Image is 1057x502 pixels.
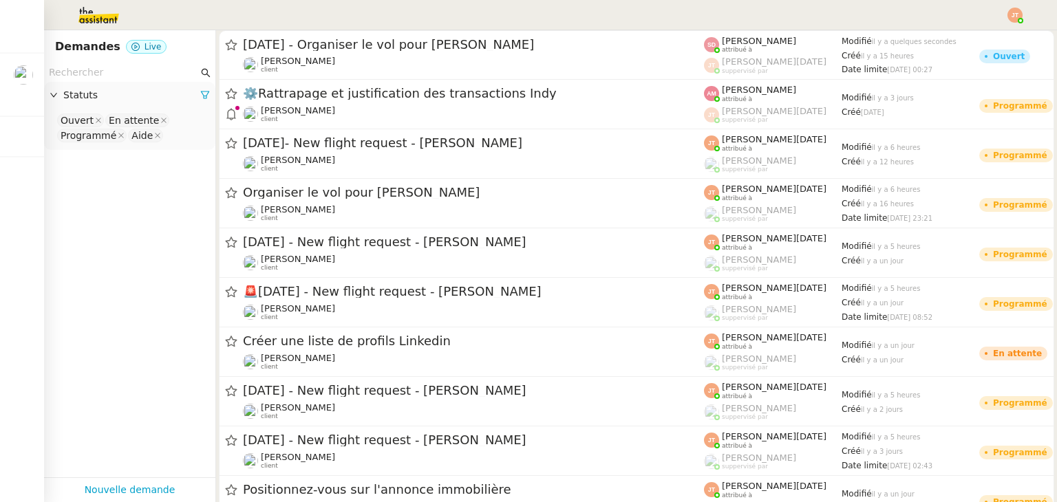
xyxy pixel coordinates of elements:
[243,254,704,272] app-user-detailed-label: client
[704,56,842,74] app-user-label: suppervisé par
[704,284,719,299] img: svg
[261,204,335,215] span: [PERSON_NAME]
[722,431,826,441] span: [PERSON_NAME][DATE]
[704,305,719,320] img: users%2FoFdbodQ3TgNoWt9kP3GXAs5oaCq1%2Favatar%2Fprofile-pic.png
[872,391,921,399] span: il y a 5 heures
[243,305,258,320] img: users%2FC9SBsJ0duuaSgpQFj5LgoEX8n0o2%2Favatar%2Fec9d51b8-9413-4189-adfb-7be4d8c96a3c
[842,355,861,364] span: Créé
[261,402,335,413] span: [PERSON_NAME]
[704,254,842,272] app-user-label: suppervisé par
[861,356,904,364] span: il y a un jour
[872,433,921,441] span: il y a 5 heures
[722,452,796,463] span: [PERSON_NAME]
[704,155,842,173] app-user-label: suppervisé par
[887,314,932,321] span: [DATE] 08:52
[842,157,861,166] span: Créé
[704,353,842,371] app-user-label: suppervisé par
[842,489,872,499] span: Modifié
[704,452,842,470] app-user-label: suppervisé par
[842,93,872,102] span: Modifié
[243,107,258,122] img: users%2FtCsipqtBlIT0KMI9BbuMozwVXMC3%2Favatar%2Fa3e4368b-cceb-4a6e-a304-dbe285d974c7
[842,213,887,223] span: Date limite
[261,363,278,371] span: client
[872,144,921,151] span: il y a 6 heures
[722,294,752,301] span: attribué à
[261,314,278,321] span: client
[722,96,752,103] span: attribué à
[243,285,704,298] span: [DATE] - New flight request - [PERSON_NAME]
[842,142,872,152] span: Modifié
[704,383,719,398] img: svg
[722,332,826,342] span: [PERSON_NAME][DATE]
[722,244,752,252] span: attribué à
[722,364,768,371] span: suppervisé par
[261,353,335,363] span: [PERSON_NAME]
[243,353,704,371] app-user-detailed-label: client
[872,285,921,292] span: il y a 5 heures
[872,94,914,102] span: il y a 3 jours
[704,107,719,122] img: svg
[243,186,704,199] span: Organiser le vol pour [PERSON_NAME]
[842,298,861,307] span: Créé
[722,46,752,54] span: attribué à
[842,256,861,265] span: Créé
[243,236,704,248] span: [DATE] - New flight request - [PERSON_NAME]
[993,399,1047,407] div: Programmé
[842,241,872,251] span: Modifié
[722,106,826,116] span: [PERSON_NAME][DATE]
[722,56,826,67] span: [PERSON_NAME][DATE]
[722,205,796,215] span: [PERSON_NAME]
[704,135,719,151] img: svg
[55,37,120,56] nz-page-header-title: Demandes
[243,284,258,298] span: 🚨
[842,107,861,117] span: Créé
[243,39,704,51] span: [DATE] - Organiser le vol pour [PERSON_NAME]
[842,36,872,46] span: Modifié
[61,114,94,127] div: Ouvert
[722,166,768,173] span: suppervisé par
[704,433,719,448] img: svg
[993,201,1047,209] div: Programmé
[704,403,842,421] app-user-label: suppervisé par
[704,36,842,54] app-user-label: attribué à
[861,200,914,208] span: il y a 16 heures
[704,482,719,497] img: svg
[243,56,704,74] app-user-detailed-label: client
[128,129,163,142] nz-select-item: Aide
[842,51,861,61] span: Créé
[243,402,704,420] app-user-detailed-label: client
[993,250,1047,259] div: Programmé
[243,206,258,221] img: users%2FC9SBsJ0duuaSgpQFj5LgoEX8n0o2%2Favatar%2Fec9d51b8-9413-4189-adfb-7be4d8c96a3c
[872,243,921,250] span: il y a 5 heures
[704,283,842,301] app-user-label: attribué à
[704,355,719,370] img: users%2FoFdbodQ3TgNoWt9kP3GXAs5oaCq1%2Favatar%2Fprofile-pic.png
[722,314,768,322] span: suppervisé par
[842,461,887,470] span: Date limite
[261,155,335,165] span: [PERSON_NAME]
[722,145,752,153] span: attribué à
[261,165,278,173] span: client
[243,303,704,321] app-user-detailed-label: client
[704,134,842,152] app-user-label: attribué à
[704,157,719,172] img: users%2FoFdbodQ3TgNoWt9kP3GXAs5oaCq1%2Favatar%2Fprofile-pic.png
[243,87,704,100] span: ⚙️Rattrapage et justification des transactions Indy
[704,37,719,52] img: svg
[261,66,278,74] span: client
[704,233,842,251] app-user-label: attribué à
[842,390,872,400] span: Modifié
[704,85,842,102] app-user-label: attribué à
[842,404,861,414] span: Créé
[243,434,704,446] span: [DATE] - New flight request - [PERSON_NAME]
[842,340,872,350] span: Modifié
[722,382,826,392] span: [PERSON_NAME][DATE]
[57,129,127,142] nz-select-item: Programmé
[261,116,278,123] span: client
[704,205,842,223] app-user-label: suppervisé par
[722,265,768,272] span: suppervisé par
[704,304,842,322] app-user-label: suppervisé par
[722,463,768,470] span: suppervisé par
[704,454,719,469] img: users%2FoFdbodQ3TgNoWt9kP3GXAs5oaCq1%2Favatar%2Fprofile-pic.png
[887,66,932,74] span: [DATE] 00:27
[704,334,719,349] img: svg
[993,102,1047,110] div: Programmé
